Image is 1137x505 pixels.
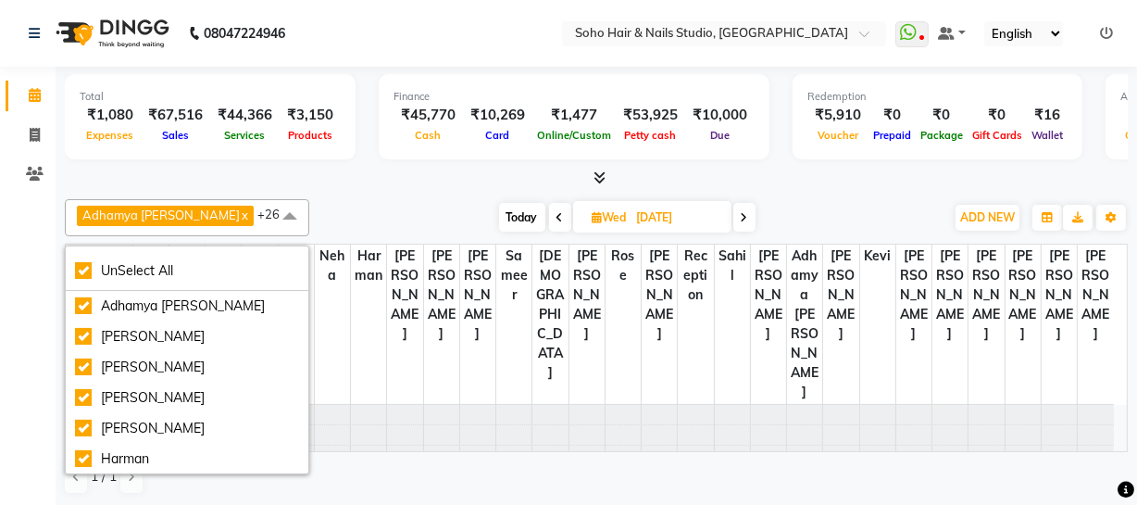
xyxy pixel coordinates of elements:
div: [PERSON_NAME] [75,419,299,438]
div: ₹5,910 [807,105,868,126]
span: [PERSON_NAME] [823,245,858,346]
span: Mitu [279,245,314,268]
div: Total [80,89,341,105]
span: [PERSON_NAME] [1042,245,1077,346]
span: Adhamya [PERSON_NAME] [787,245,822,404]
span: Gift Cards [968,129,1027,142]
span: Vicky [133,245,169,287]
div: ₹53,925 [616,105,685,126]
span: Reception [678,245,713,307]
div: UnSelect All [75,261,299,281]
span: Cash [411,129,446,142]
span: Today [499,203,545,232]
span: Sahil [715,245,750,287]
div: ₹0 [868,105,916,126]
span: Rose [606,245,641,287]
span: [DEMOGRAPHIC_DATA] [532,245,568,385]
span: Products [283,129,337,142]
div: ₹16 [1027,105,1068,126]
div: ₹10,269 [463,105,532,126]
b: 08047224946 [204,7,285,59]
div: ₹0 [916,105,968,126]
div: Stylist [66,245,132,264]
span: [PERSON_NAME] [932,245,968,346]
span: Expenses [82,129,139,142]
div: Redemption [807,89,1068,105]
span: Package [916,129,968,142]
span: Sanjay [206,245,241,287]
span: [PERSON_NAME] [424,245,459,346]
div: [PERSON_NAME] [75,327,299,347]
input: 2025-09-03 [631,204,724,232]
span: Adhamya [PERSON_NAME] [82,208,240,222]
span: [PERSON_NAME] [242,245,277,346]
span: [PERSON_NAME] [1078,245,1114,346]
button: ADD NEW [956,205,1019,231]
span: [PERSON_NAME] [642,245,677,346]
div: ₹67,516 [141,105,210,126]
span: [PERSON_NAME] [460,245,495,346]
span: Wed [588,210,631,224]
span: [PERSON_NAME] [751,245,786,346]
span: Online/Custom [532,129,616,142]
a: x [240,208,248,222]
span: Sales [157,129,194,142]
span: [PERSON_NAME] [896,245,931,346]
span: 1 / 1 [91,467,117,486]
div: ₹10,000 [685,105,755,126]
span: +26 [257,207,294,221]
div: Adhamya [PERSON_NAME] [75,297,299,316]
span: [PERSON_NAME] [1006,245,1041,346]
span: Services [220,129,270,142]
span: [PERSON_NAME] [968,245,1004,346]
span: [PERSON_NAME] [387,245,422,346]
div: ₹3,150 [280,105,341,126]
div: Finance [394,89,755,105]
div: Harman [75,449,299,469]
div: ₹0 [968,105,1027,126]
span: Prepaid [868,129,916,142]
span: Card [481,129,515,142]
span: Nitin [169,245,205,287]
div: ₹45,770 [394,105,463,126]
div: ₹44,366 [210,105,280,126]
span: Harman [351,245,386,287]
div: ₹1,080 [80,105,141,126]
img: logo [47,7,174,59]
span: Petty cash [620,129,681,142]
span: Wallet [1027,129,1068,142]
span: sameer [496,245,531,307]
span: Kevi [860,245,895,268]
div: ₹1,477 [532,105,616,126]
span: Neha [315,245,350,287]
span: Voucher [813,129,863,142]
span: [PERSON_NAME] [569,245,605,346]
span: ADD NEW [960,210,1015,224]
span: Due [706,129,734,142]
div: [PERSON_NAME] [75,388,299,408]
div: [PERSON_NAME] [75,358,299,377]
